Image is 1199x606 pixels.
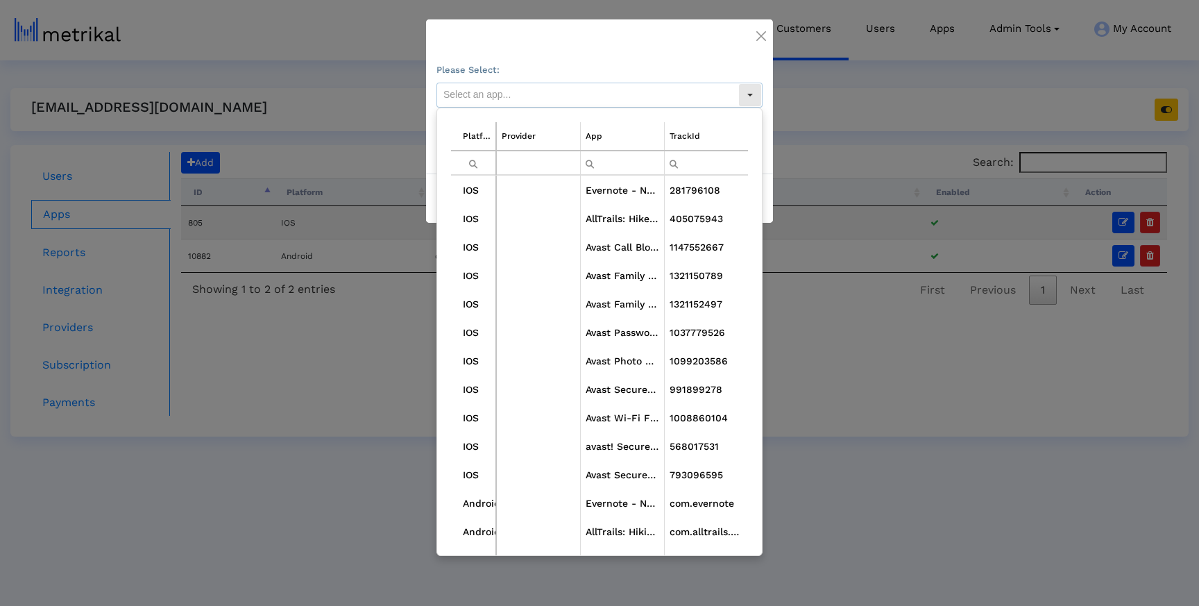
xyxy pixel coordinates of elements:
[463,238,491,256] div: IOS
[463,127,491,145] div: Platform
[463,551,491,569] div: Android
[664,546,748,575] td: com.avast.android.vpn
[664,461,748,489] td: 793096595
[756,26,766,43] button: Close
[756,31,766,41] img: app-modal-close
[580,404,664,432] td: Avast Wi-Fi Finder
[664,347,748,376] td: 1099203586
[580,319,664,347] td: Avast Passwords
[497,151,580,174] input: Filter cell
[664,518,748,546] td: com.alltrails.alltrails
[580,176,664,205] td: Evernote - Notes Organizer
[463,466,491,484] div: IOS
[463,494,491,512] div: Android
[664,151,748,175] td: Filter cell
[664,262,748,290] td: 1321150789
[463,352,491,370] div: IOS
[664,432,748,461] td: 568017531
[580,205,664,233] td: AllTrails: Hike, Bike & Run
[581,151,664,174] input: Filter cell
[496,151,580,175] td: Filter cell
[664,233,748,262] td: 1147552667
[463,295,491,313] div: IOS
[586,127,602,145] div: App
[463,267,491,285] div: IOS
[738,83,762,107] div: Select
[451,151,496,175] td: Filter cell
[463,323,491,342] div: IOS
[580,233,664,262] td: Avast Call Blocker - Spam Blocking for iOS10
[664,319,748,347] td: 1037779526
[463,409,491,427] div: IOS
[580,151,664,175] td: Filter cell
[580,122,664,151] td: Column App
[436,63,500,77] label: Please Select:
[463,437,491,455] div: IOS
[580,546,664,575] td: Avast VPN
[670,127,700,145] div: TrackId
[463,181,491,199] div: IOS
[580,432,664,461] td: avast! SecureLine VPN
[463,380,491,398] div: IOS
[580,461,664,489] td: Avast SecureLine VPN Proxy
[496,122,580,151] td: Column Provider
[580,489,664,518] td: Evernote - Note Organizer
[580,518,664,546] td: AllTrails: Hiking, Running & Mountain Bike Trails
[664,489,748,518] td: com.evernote
[463,210,491,228] div: IOS
[664,376,748,404] td: 991899278
[502,127,536,145] div: Provider
[463,523,491,541] div: Android
[580,347,664,376] td: Avast Photo Space - Cloud Photo Storage
[664,404,748,432] td: 1008860104
[665,151,749,174] input: Filter cell
[580,262,664,290] td: Avast Family Space for parents
[451,122,496,151] td: Column Platform
[664,176,748,205] td: 281796108
[580,376,664,404] td: Avast SecureMe
[664,205,748,233] td: 405075943
[664,122,748,151] td: Column TrackId
[580,290,664,319] td: Avast Family Space Companion
[664,290,748,319] td: 1321152497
